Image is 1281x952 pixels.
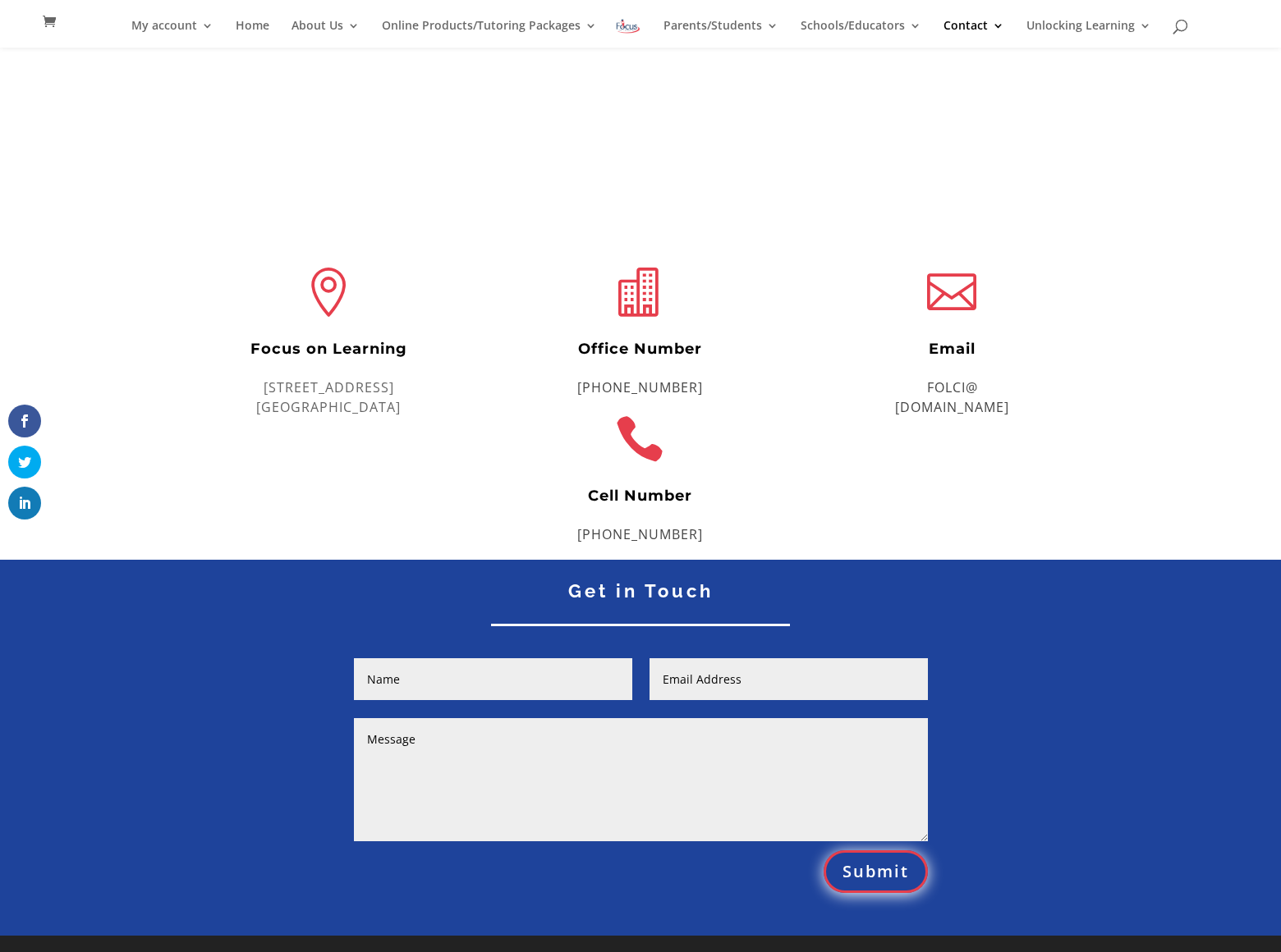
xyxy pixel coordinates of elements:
span: Office Number [578,340,702,358]
span: Cell Number [588,487,692,505]
span:  [927,268,977,317]
input: Email Address [650,658,928,700]
p: [STREET_ADDRESS] [197,384,460,404]
span:  [615,268,665,317]
span:  [304,268,354,317]
span: Focus on Learning [250,340,407,358]
span: Get in Touch [568,580,714,602]
a: Online Products/Tutoring Packages [382,20,597,48]
span:  [615,414,665,464]
a: Contact [944,20,1004,48]
a: My account [131,20,213,48]
input: Name [354,658,632,700]
button: Submit [824,850,928,893]
span: Email [929,340,976,358]
a: Schools/Educators [801,20,921,48]
a: About Us [292,20,360,48]
img: Focus on Learning [615,17,641,35]
p: [GEOGRAPHIC_DATA] [197,404,460,423]
a: FOLCI@ [927,378,978,396]
a: [PHONE_NUMBER] [577,378,703,396]
a: Unlocking Learning [1026,20,1151,48]
a: [DOMAIN_NAME] [895,398,1009,416]
a: [PHONE_NUMBER] [577,525,703,543]
a: Home [236,20,269,48]
a: Parents/Students [663,20,778,48]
